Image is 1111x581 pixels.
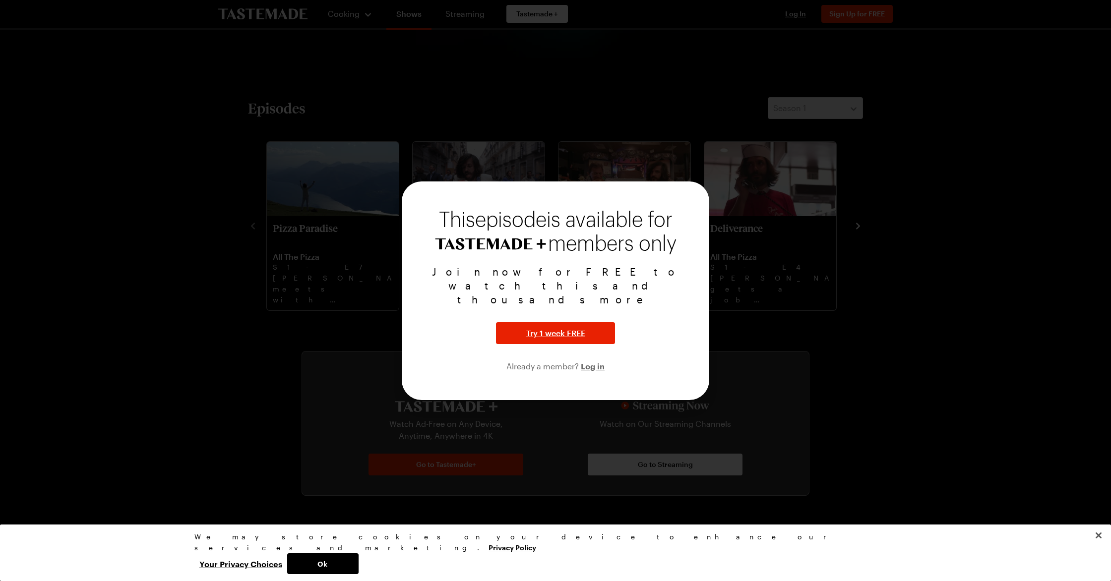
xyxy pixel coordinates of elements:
span: members only [548,233,677,255]
span: This episode is available for [439,210,673,230]
button: Ok [287,553,359,574]
p: Join now for FREE to watch this and thousands more [414,265,697,306]
button: Try 1 week FREE [496,322,615,344]
button: Close [1088,524,1110,546]
button: Your Privacy Choices [194,553,287,574]
img: Tastemade+ [435,238,546,250]
button: Log in [581,360,605,372]
span: Try 1 week FREE [526,327,585,339]
div: We may store cookies on your device to enhance our services and marketing. [194,531,909,553]
a: More information about your privacy, opens in a new tab [489,542,536,552]
span: Already a member? [506,361,581,371]
div: Privacy [194,531,909,574]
